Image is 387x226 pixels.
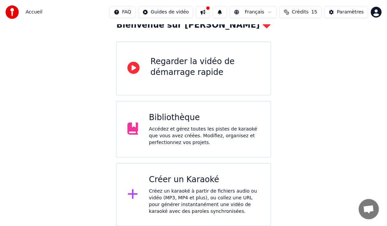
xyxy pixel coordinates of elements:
[149,174,260,185] div: Créer un Karaoké
[279,6,322,18] button: Crédits15
[26,9,42,16] nav: breadcrumb
[324,6,368,18] button: Paramètres
[149,188,260,215] div: Créez un karaoké à partir de fichiers audio ou vidéo (MP3, MP4 et plus), ou collez une URL pour g...
[116,20,270,31] div: Bienvenue sur [PERSON_NAME]
[150,56,259,78] div: Regarder la vidéo de démarrage rapide
[26,9,42,16] span: Accueil
[359,199,379,219] a: Ouvrir le chat
[138,6,193,18] button: Guides de vidéo
[337,9,364,16] div: Paramètres
[292,9,308,16] span: Crédits
[5,5,19,19] img: youka
[311,9,317,16] span: 15
[149,126,260,146] div: Accédez et gérez toutes les pistes de karaoké que vous avez créées. Modifiez, organisez et perfec...
[149,112,260,123] div: Bibliothèque
[110,6,136,18] button: FAQ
